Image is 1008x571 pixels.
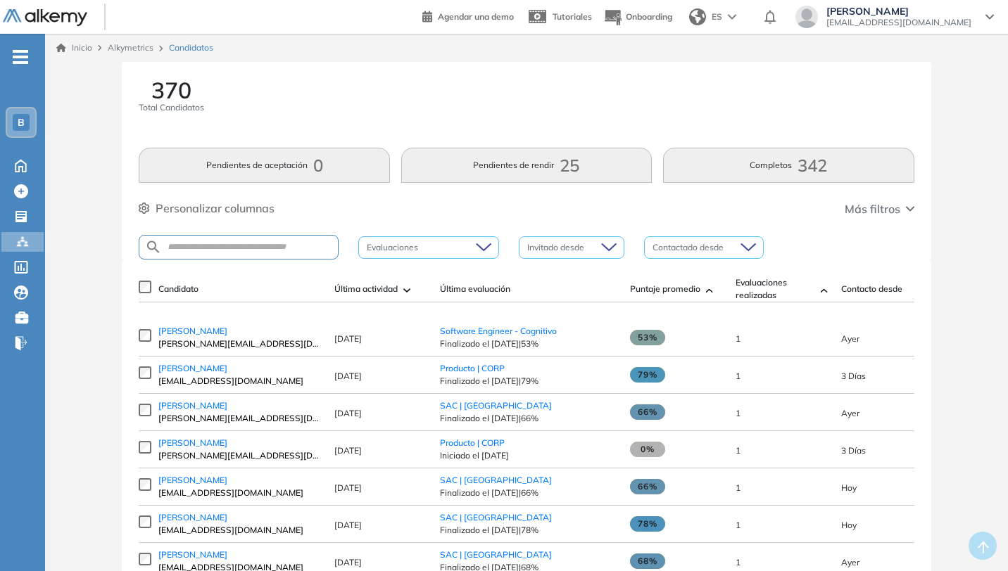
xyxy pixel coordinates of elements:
[841,557,859,567] span: 04-sep-2025
[334,371,362,381] span: [DATE]
[139,148,389,183] button: Pendientes de aceptación0
[334,482,362,493] span: [DATE]
[158,325,320,338] a: [PERSON_NAME]
[841,520,857,530] span: 05-sep-2025
[334,445,362,456] span: [DATE]
[845,200,900,217] span: Más filtros
[158,362,320,375] a: [PERSON_NAME]
[158,283,199,295] span: Candidato
[403,288,410,293] img: [missing "en.ARROW_ALT" translation]
[440,524,616,537] span: Finalizado el [DATE] | 78%
[158,524,320,537] span: [EMAIL_ADDRESS][DOMAIN_NAME]
[841,445,866,456] span: 01-sep-2025
[440,375,616,387] span: Finalizado el [DATE] | 79%
[440,437,505,448] a: Producto | CORP
[841,333,859,344] span: 04-sep-2025
[736,371,741,381] span: 1
[145,238,162,256] img: SEARCH_ALT
[334,557,362,567] span: [DATE]
[845,200,914,217] button: Más filtros
[158,399,320,412] a: [PERSON_NAME]
[821,288,828,293] img: [missing "en.ARROW_ALT" translation]
[440,400,552,411] a: SAC | [GEOGRAPHIC_DATA]
[440,487,616,499] span: Finalizado el [DATE] | 66%
[169,41,213,54] span: Candidatos
[736,557,741,567] span: 1
[440,283,510,295] span: Última evaluación
[158,474,320,487] a: [PERSON_NAME]
[630,283,700,295] span: Puntaje promedio
[440,338,616,350] span: Finalizado el [DATE] | 53%
[841,482,857,493] span: 05-sep-2025
[440,512,552,522] a: SAC | [GEOGRAPHIC_DATA]
[841,408,859,418] span: 04-sep-2025
[156,200,275,217] span: Personalizar columnas
[158,400,227,411] span: [PERSON_NAME]
[841,283,902,295] span: Contacto desde
[630,404,665,420] span: 66%
[630,479,665,494] span: 66%
[158,375,320,387] span: [EMAIL_ADDRESS][DOMAIN_NAME]
[158,363,227,373] span: [PERSON_NAME]
[158,487,320,499] span: [EMAIL_ADDRESS][DOMAIN_NAME]
[158,511,320,524] a: [PERSON_NAME]
[736,520,741,530] span: 1
[630,553,665,569] span: 68%
[438,11,514,22] span: Agendar una demo
[736,408,741,418] span: 1
[736,276,814,302] span: Evaluaciones realizadas
[139,200,275,217] button: Personalizar columnas
[630,442,665,457] span: 0%
[158,475,227,485] span: [PERSON_NAME]
[158,549,227,560] span: [PERSON_NAME]
[736,333,741,344] span: 1
[712,11,722,23] span: ES
[689,8,706,25] img: world
[736,445,741,456] span: 1
[158,338,320,350] span: [PERSON_NAME][EMAIL_ADDRESS][DOMAIN_NAME]
[401,148,652,183] button: Pendientes de rendir25
[841,371,866,381] span: 01-sep-2025
[422,7,514,24] a: Agendar una demo
[334,333,362,344] span: [DATE]
[3,9,87,27] img: Logo
[440,412,616,425] span: Finalizado el [DATE] | 66%
[553,11,592,22] span: Tutoriales
[736,482,741,493] span: 1
[158,412,320,425] span: [PERSON_NAME][EMAIL_ADDRESS][DOMAIN_NAME]
[151,79,191,101] span: 370
[626,11,672,22] span: Onboarding
[728,14,736,20] img: arrow
[440,363,505,373] a: Producto | CORP
[826,6,971,17] span: [PERSON_NAME]
[440,326,557,336] a: Software Engineer - Cognitivo
[13,56,28,58] i: -
[440,449,616,462] span: Iniciado el [DATE]
[630,516,665,532] span: 78%
[440,549,552,560] a: SAC | [GEOGRAPHIC_DATA]
[18,117,25,128] span: B
[630,367,665,383] span: 79%
[603,2,672,32] button: Onboarding
[158,449,320,462] span: [PERSON_NAME][EMAIL_ADDRESS][DOMAIN_NAME]
[158,326,227,336] span: [PERSON_NAME]
[158,548,320,561] a: [PERSON_NAME]
[56,41,92,54] a: Inicio
[108,42,153,53] span: Alkymetrics
[826,17,971,28] span: [EMAIL_ADDRESS][DOMAIN_NAME]
[139,101,204,114] span: Total Candidatos
[334,283,398,295] span: Última actividad
[158,437,227,448] span: [PERSON_NAME]
[158,512,227,522] span: [PERSON_NAME]
[663,148,914,183] button: Completos342
[440,475,552,485] a: SAC | [GEOGRAPHIC_DATA]
[334,520,362,530] span: [DATE]
[334,408,362,418] span: [DATE]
